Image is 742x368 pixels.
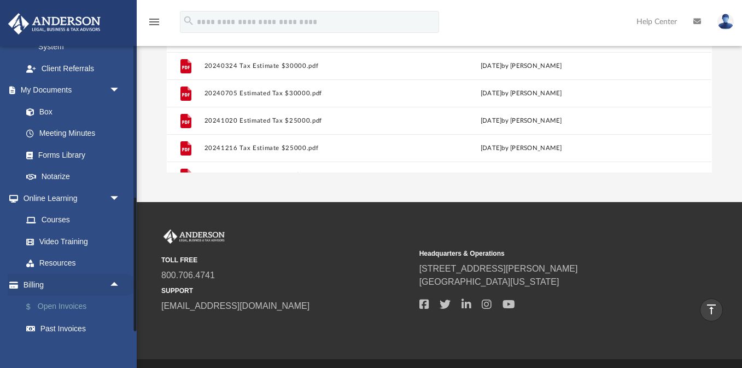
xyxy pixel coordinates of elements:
[417,116,626,126] div: [DATE] by [PERSON_NAME]
[161,286,412,296] small: SUPPORT
[8,274,137,296] a: Billingarrow_drop_up
[109,274,131,296] span: arrow_drop_up
[161,229,227,244] img: Anderson Advisors Platinum Portal
[205,145,413,152] button: 20241216 Tax Estimate $25000.pdf
[8,79,131,101] a: My Documentsarrow_drop_down
[705,303,718,316] i: vertical_align_top
[161,301,309,311] a: [EMAIL_ADDRESS][DOMAIN_NAME]
[417,89,626,99] div: [DATE] by [PERSON_NAME]
[15,166,131,188] a: Notarize
[717,14,734,30] img: User Pic
[205,172,413,179] button: 20250423 Extension TNTAP $100.pdf
[15,318,137,340] a: Past Invoices
[417,61,626,71] div: [DATE] by [PERSON_NAME]
[161,255,412,265] small: TOLL FREE
[161,271,215,280] a: 800.706.4741
[205,117,413,124] button: 20241020 Estimated Tax $25000.pdf
[419,264,578,273] a: [STREET_ADDRESS][PERSON_NAME]
[15,123,131,145] a: Meeting Minutes
[109,187,131,210] span: arrow_drop_down
[205,62,413,70] button: 20240324 Tax Estimate $30000.pdf
[32,300,38,314] span: $
[417,171,626,181] div: [DATE] by [PERSON_NAME]
[419,277,559,286] a: [GEOGRAPHIC_DATA][US_STATE]
[205,90,413,97] button: 20240705 Estimated Tax $30000.pdf
[15,296,137,318] a: $Open Invoices
[700,298,723,321] a: vertical_align_top
[148,21,161,28] a: menu
[15,231,126,252] a: Video Training
[5,13,104,34] img: Anderson Advisors Platinum Portal
[109,79,131,102] span: arrow_drop_down
[15,101,126,123] a: Box
[8,187,131,209] a: Online Learningarrow_drop_down
[417,143,626,153] div: [DATE] by [PERSON_NAME]
[148,15,161,28] i: menu
[15,252,131,274] a: Resources
[15,144,126,166] a: Forms Library
[15,58,131,79] a: Client Referrals
[183,15,195,27] i: search
[419,249,670,258] small: Headquarters & Operations
[15,209,131,231] a: Courses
